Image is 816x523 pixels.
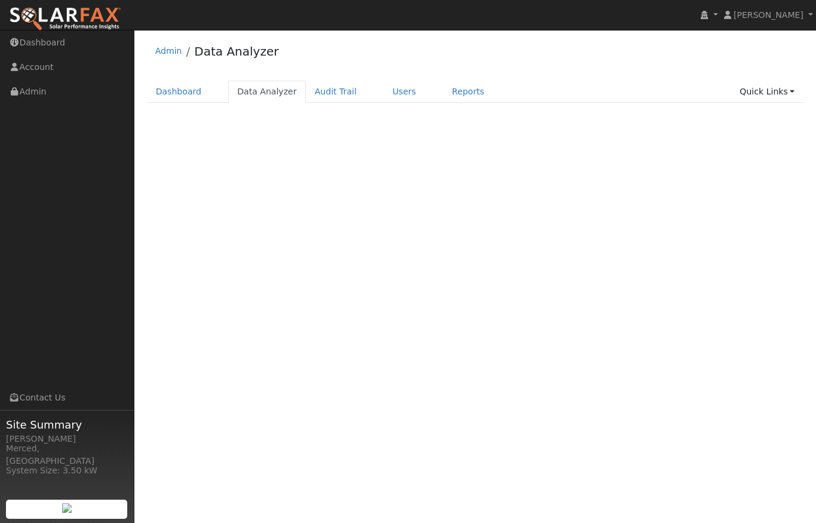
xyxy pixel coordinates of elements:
[6,417,128,433] span: Site Summary
[306,81,366,103] a: Audit Trail
[734,10,803,20] span: [PERSON_NAME]
[6,433,128,445] div: [PERSON_NAME]
[194,44,278,59] a: Data Analyzer
[9,7,121,32] img: SolarFax
[6,464,128,477] div: System Size: 3.50 kW
[443,81,493,103] a: Reports
[384,81,425,103] a: Users
[731,81,803,103] a: Quick Links
[147,81,211,103] a: Dashboard
[62,503,72,513] img: retrieve
[6,442,128,467] div: Merced, [GEOGRAPHIC_DATA]
[228,81,306,103] a: Data Analyzer
[155,46,182,56] a: Admin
